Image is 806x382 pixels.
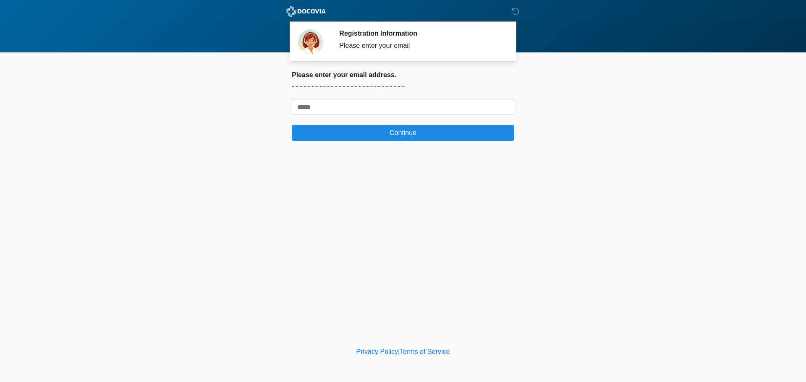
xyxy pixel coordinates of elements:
a: Terms of Service [400,348,450,355]
img: Agent Avatar [298,29,323,55]
div: Please enter your email [339,41,502,51]
button: Continue [292,125,514,141]
h2: Registration Information [339,29,502,37]
a: | [398,348,400,355]
a: Privacy Policy [356,348,398,355]
p: ~~~~~~~~~~~~~~~~~~~~~~~~~~~~~ [292,82,514,92]
img: ABC Med Spa- GFEase Logo [283,6,328,17]
h2: Please enter your email address. [292,71,514,79]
